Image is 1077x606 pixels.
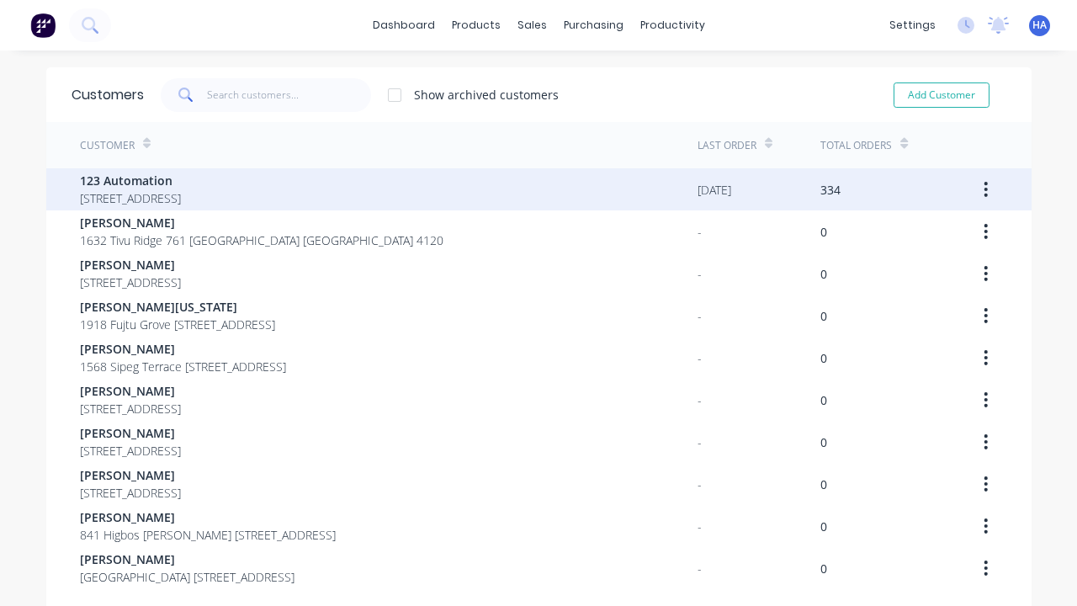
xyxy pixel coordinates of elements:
div: - [698,307,702,325]
span: [STREET_ADDRESS] [80,274,181,291]
span: [GEOGRAPHIC_DATA] [STREET_ADDRESS] [80,568,294,586]
button: Add Customer [894,82,989,108]
div: purchasing [555,13,632,38]
span: [PERSON_NAME] [80,256,181,274]
div: Show archived customers [414,86,559,104]
div: Last Order [698,138,756,153]
div: 0 [820,349,827,367]
span: HA [1032,18,1047,33]
span: 1632 Tivu Ridge 761 [GEOGRAPHIC_DATA] [GEOGRAPHIC_DATA] 4120 [80,231,443,249]
div: 0 [820,518,827,535]
div: 334 [820,181,841,199]
div: - [698,349,702,367]
div: Total Orders [820,138,892,153]
img: Factory [30,13,56,38]
span: [PERSON_NAME] [80,382,181,400]
div: 0 [820,223,827,241]
div: 0 [820,560,827,577]
div: 0 [820,433,827,451]
span: [STREET_ADDRESS] [80,442,181,460]
div: - [698,391,702,409]
div: Customer [80,138,135,153]
input: Search customers... [207,78,371,112]
div: - [698,223,702,241]
span: [PERSON_NAME] [80,340,286,358]
span: [PERSON_NAME] [80,508,336,526]
span: [PERSON_NAME] [80,466,181,484]
span: [STREET_ADDRESS] [80,400,181,417]
div: - [698,560,702,577]
span: [PERSON_NAME] [80,424,181,442]
div: Customers [72,85,144,105]
div: [DATE] [698,181,731,199]
span: [PERSON_NAME] [80,550,294,568]
div: productivity [632,13,714,38]
div: settings [881,13,944,38]
span: 841 Higbos [PERSON_NAME] [STREET_ADDRESS] [80,526,336,544]
div: - [698,476,702,493]
span: 123 Automation [80,172,181,189]
div: products [443,13,509,38]
a: dashboard [364,13,443,38]
span: [PERSON_NAME][US_STATE] [80,298,275,316]
div: sales [509,13,555,38]
div: 0 [820,265,827,283]
div: 0 [820,307,827,325]
span: [PERSON_NAME] [80,214,443,231]
div: 0 [820,391,827,409]
span: 1918 Fujtu Grove [STREET_ADDRESS] [80,316,275,333]
span: [STREET_ADDRESS] [80,484,181,502]
span: [STREET_ADDRESS] [80,189,181,207]
span: 1568 Sipeg Terrace [STREET_ADDRESS] [80,358,286,375]
div: - [698,518,702,535]
div: 0 [820,476,827,493]
div: - [698,265,702,283]
div: - [698,433,702,451]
